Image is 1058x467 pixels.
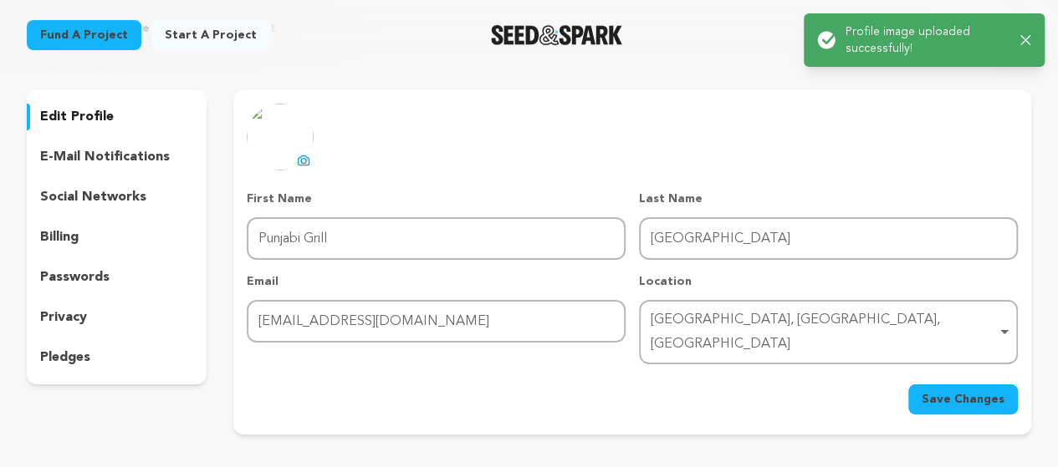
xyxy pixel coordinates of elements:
button: Save Changes [908,384,1018,414]
input: Last Name [639,217,1018,260]
p: Email [247,273,626,290]
p: pledges [40,348,90,368]
p: billing [40,227,79,247]
a: Fund a project [27,20,141,50]
p: passwords [40,267,110,287]
p: Location [639,273,1018,290]
input: First Name [247,217,626,260]
button: pledges [27,344,207,371]
p: First Name [247,190,626,207]
button: privacy [27,304,207,331]
img: Seed&Spark Logo Dark Mode [491,25,622,45]
p: Last Name [639,190,1018,207]
button: billing [27,224,207,251]
div: [GEOGRAPHIC_DATA], [GEOGRAPHIC_DATA], [GEOGRAPHIC_DATA] [651,308,996,357]
p: privacy [40,307,87,327]
p: Profile image uploaded successfully! [846,23,1007,57]
button: passwords [27,264,207,291]
a: Start a project [151,20,270,50]
button: e-mail notifications [27,144,207,170]
p: edit profile [40,107,114,127]
span: Save Changes [922,391,1004,408]
input: Email [247,300,626,343]
button: social networks [27,184,207,211]
button: edit profile [27,104,207,130]
a: Seed&Spark Homepage [491,25,622,45]
p: e-mail notifications [40,147,170,167]
p: social networks [40,187,146,207]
